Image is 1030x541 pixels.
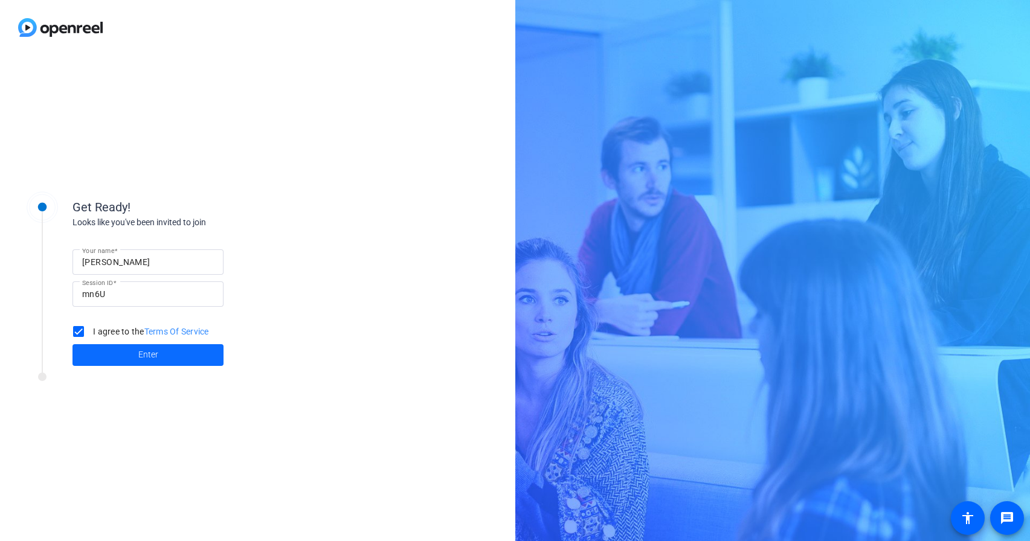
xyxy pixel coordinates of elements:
button: Enter [72,344,224,366]
mat-icon: message [1000,511,1014,525]
mat-label: Your name [82,247,114,254]
div: Looks like you've been invited to join [72,216,314,229]
label: I agree to the [91,325,209,338]
mat-label: Session ID [82,279,113,286]
mat-icon: accessibility [961,511,975,525]
a: Terms Of Service [144,327,209,336]
div: Get Ready! [72,198,314,216]
span: Enter [138,348,158,361]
